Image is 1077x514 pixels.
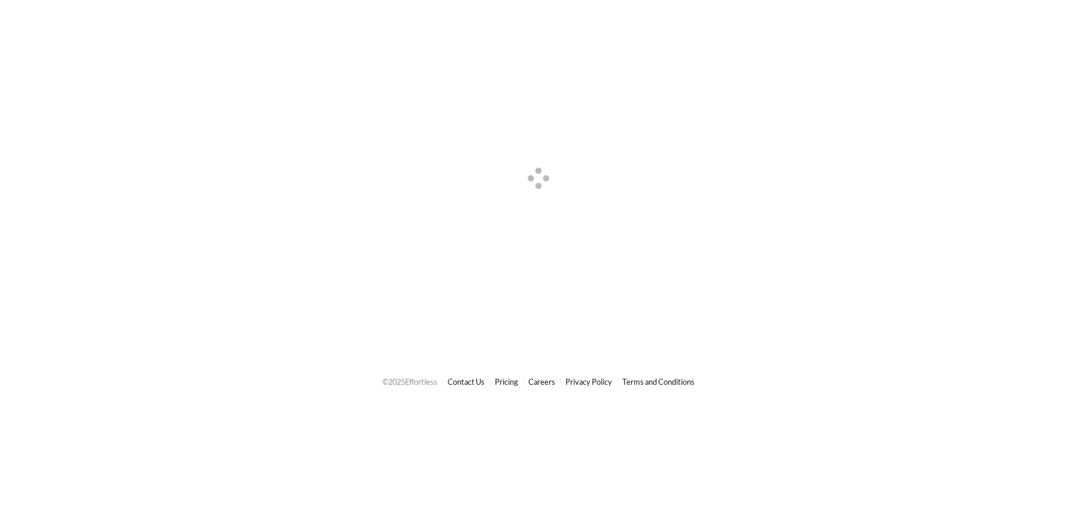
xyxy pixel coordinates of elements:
a: Pricing [495,377,518,387]
a: Contact Us [448,377,485,387]
span: © 2025 Effortless [382,377,437,387]
a: Terms and Conditions [622,377,695,387]
a: Privacy Policy [565,377,612,387]
a: Careers [528,377,555,387]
